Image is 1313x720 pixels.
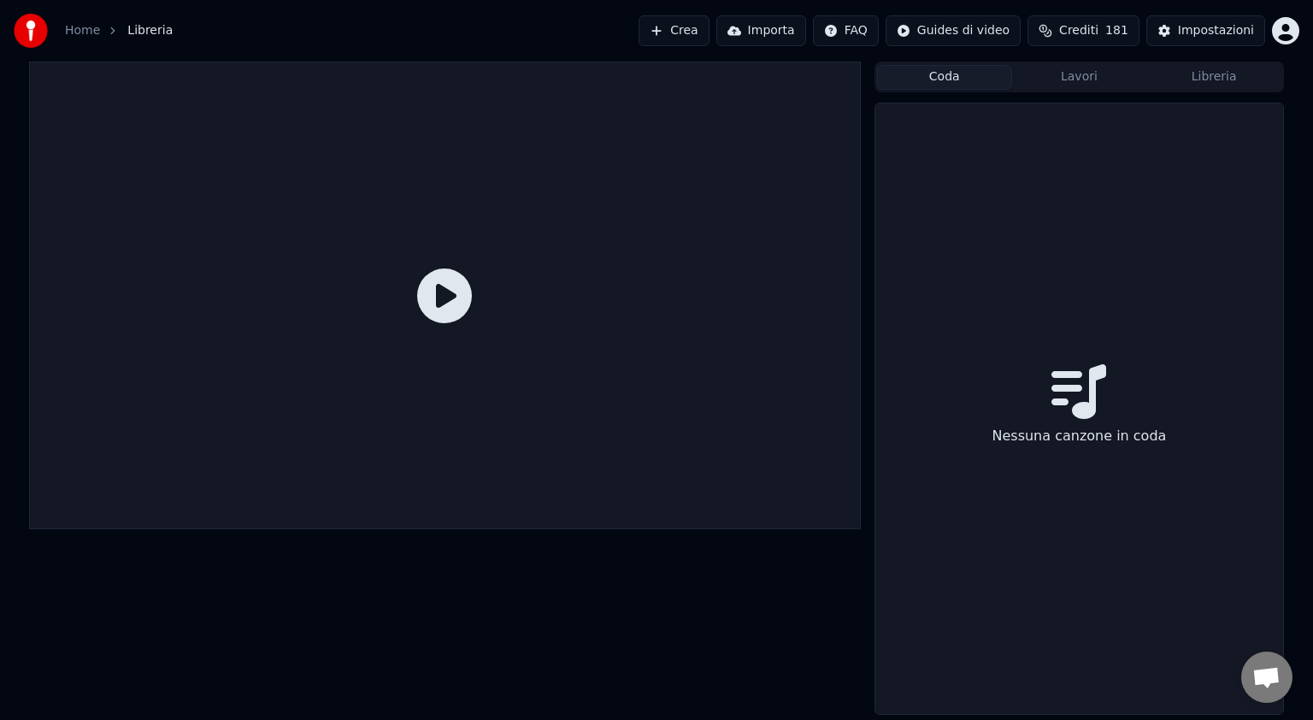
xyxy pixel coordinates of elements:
button: Guides di video [886,15,1021,46]
a: Home [65,22,100,39]
button: Lavori [1012,65,1147,90]
span: Libreria [127,22,173,39]
nav: breadcrumb [65,22,173,39]
img: youka [14,14,48,48]
button: Libreria [1146,65,1281,90]
button: Coda [877,65,1012,90]
button: Crediti181 [1027,15,1139,46]
span: 181 [1105,22,1128,39]
span: Crediti [1059,22,1098,39]
div: Impostazioni [1178,22,1254,39]
button: Crea [639,15,709,46]
button: FAQ [813,15,879,46]
div: Aprire la chat [1241,652,1292,703]
button: Importa [716,15,806,46]
div: Nessuna canzone in coda [985,419,1173,453]
button: Impostazioni [1146,15,1265,46]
